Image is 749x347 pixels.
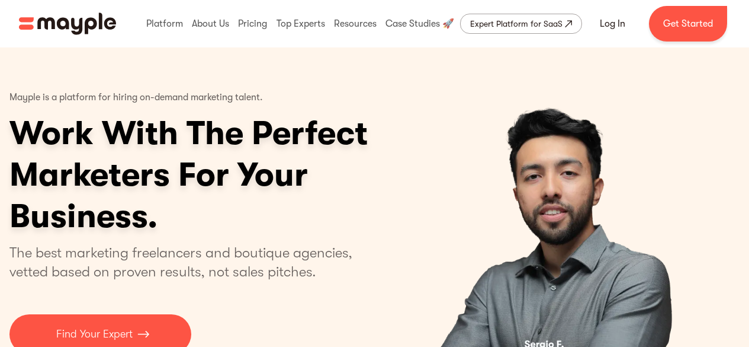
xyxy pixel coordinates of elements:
[19,12,116,35] img: Mayple logo
[649,6,727,42] a: Get Started
[56,326,133,342] p: Find Your Expert
[9,243,367,281] p: The best marketing freelancers and boutique agencies, vetted based on proven results, not sales p...
[9,113,459,237] h1: Work With The Perfect Marketers For Your Business.
[586,9,639,38] a: Log In
[460,14,582,34] a: Expert Platform for SaaS
[470,17,562,31] div: Expert Platform for SaaS
[9,83,263,113] p: Mayple is a platform for hiring on-demand marketing talent.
